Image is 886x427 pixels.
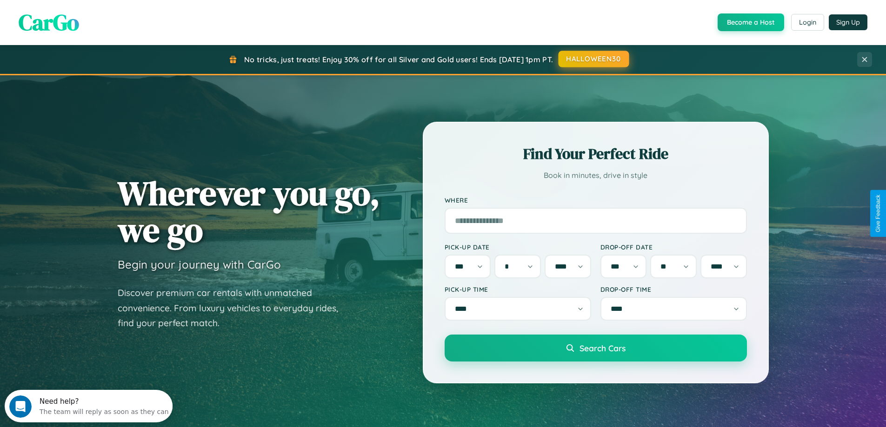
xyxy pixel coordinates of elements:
[600,285,747,293] label: Drop-off Time
[718,13,784,31] button: Become a Host
[118,257,281,271] h3: Begin your journey with CarGo
[9,395,32,418] iframe: Intercom live chat
[791,14,824,31] button: Login
[875,195,881,232] div: Give Feedback
[35,15,164,25] div: The team will reply as soon as they can
[19,7,79,38] span: CarGo
[4,4,173,29] div: Open Intercom Messenger
[559,51,629,67] button: HALLOWEEN30
[244,55,553,64] span: No tricks, just treats! Enjoy 30% off for all Silver and Gold users! Ends [DATE] 1pm PT.
[118,175,380,248] h1: Wherever you go, we go
[445,335,747,361] button: Search Cars
[829,14,867,30] button: Sign Up
[118,285,350,331] p: Discover premium car rentals with unmatched convenience. From luxury vehicles to everyday rides, ...
[445,196,747,204] label: Where
[445,243,591,251] label: Pick-up Date
[35,8,164,15] div: Need help?
[580,343,626,353] span: Search Cars
[600,243,747,251] label: Drop-off Date
[5,390,173,422] iframe: Intercom live chat discovery launcher
[445,144,747,164] h2: Find Your Perfect Ride
[445,285,591,293] label: Pick-up Time
[445,169,747,182] p: Book in minutes, drive in style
